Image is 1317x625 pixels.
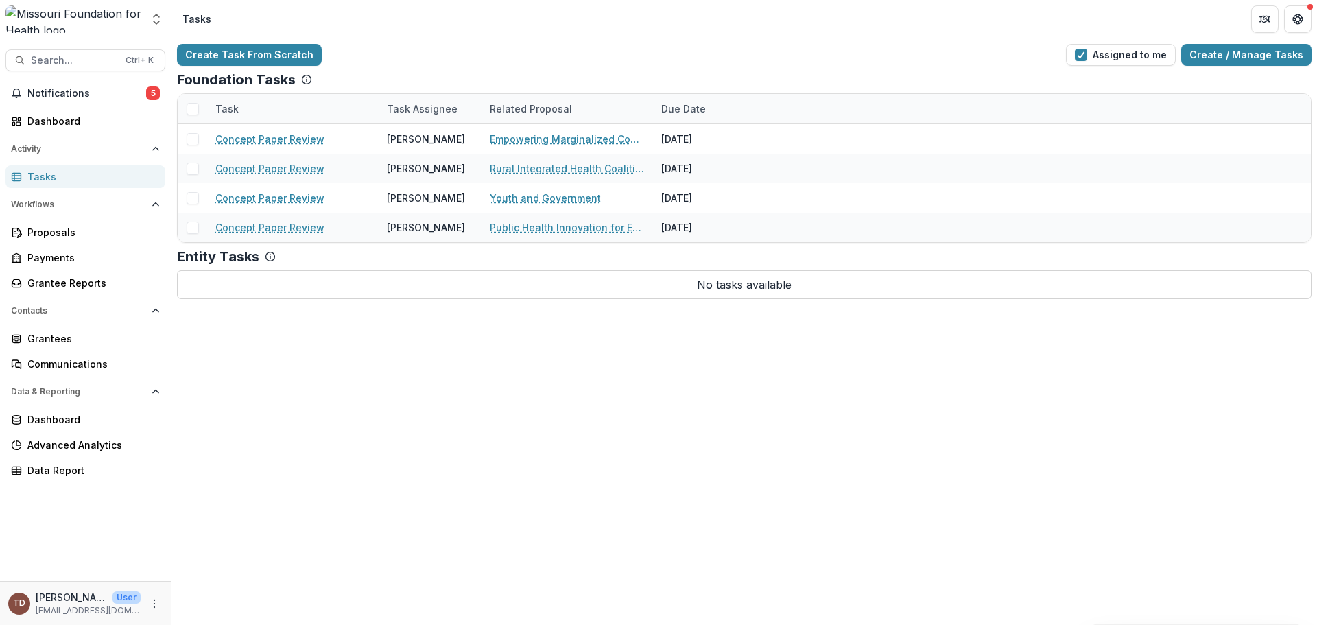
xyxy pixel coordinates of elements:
a: Data Report [5,459,165,482]
div: [PERSON_NAME] [387,191,465,205]
button: More [146,595,163,612]
div: Advanced Analytics [27,438,154,452]
a: Public Health Innovation for Equity in Rural [US_STATE] [490,220,645,235]
img: Missouri Foundation for Health logo [5,5,141,33]
div: Task Assignee [379,102,466,116]
div: Task Assignee [379,94,482,123]
button: Get Help [1284,5,1312,33]
button: Open Workflows [5,193,165,215]
div: Due Date [653,94,756,123]
div: Task [207,94,379,123]
p: [EMAIL_ADDRESS][DOMAIN_NAME] [36,604,141,617]
button: Open Data & Reporting [5,381,165,403]
a: Tasks [5,165,165,188]
div: Tasks [27,169,154,184]
div: [DATE] [653,124,756,154]
button: Search... [5,49,165,71]
a: Grantees [5,327,165,350]
p: No tasks available [177,270,1312,299]
span: Data & Reporting [11,387,146,397]
span: Contacts [11,306,146,316]
p: [PERSON_NAME] [36,590,107,604]
div: Data Report [27,463,154,477]
a: Concept Paper Review [215,220,324,235]
div: [DATE] [653,154,756,183]
div: Payments [27,250,154,265]
a: Concept Paper Review [215,191,324,205]
button: Open entity switcher [147,5,166,33]
div: Related Proposal [482,94,653,123]
div: [DATE] [653,213,756,242]
div: Dashboard [27,412,154,427]
span: Notifications [27,88,146,99]
a: Dashboard [5,110,165,132]
div: [PERSON_NAME] [387,161,465,176]
div: Ctrl + K [123,53,156,68]
div: Ty Dowdy [13,599,25,608]
a: Rural Integrated Health Coalition: Advancing Health Equity in [GEOGRAPHIC_DATA][US_STATE] [490,161,645,176]
div: Communications [27,357,154,371]
div: Proposals [27,225,154,239]
span: Workflows [11,200,146,209]
a: Payments [5,246,165,269]
span: Search... [31,55,117,67]
a: Create / Manage Tasks [1181,44,1312,66]
button: Open Activity [5,138,165,160]
div: Dashboard [27,114,154,128]
a: Youth and Government [490,191,601,205]
div: Task [207,102,247,116]
a: Concept Paper Review [215,132,324,146]
button: Partners [1251,5,1279,33]
button: Assigned to me [1066,44,1176,66]
nav: breadcrumb [177,9,217,29]
div: Grantees [27,331,154,346]
a: Create Task From Scratch [177,44,322,66]
p: Foundation Tasks [177,71,296,88]
a: Dashboard [5,408,165,431]
div: Due Date [653,102,714,116]
div: [PERSON_NAME] [387,220,465,235]
button: Open Contacts [5,300,165,322]
a: Concept Paper Review [215,161,324,176]
a: Proposals [5,221,165,244]
p: User [112,591,141,604]
div: Tasks [182,12,211,26]
a: Empowering Marginalized Community Members & Creating Community Solutions [490,132,645,146]
div: [PERSON_NAME] [387,132,465,146]
span: 5 [146,86,160,100]
p: Entity Tasks [177,248,259,265]
a: Communications [5,353,165,375]
div: Grantee Reports [27,276,154,290]
a: Grantee Reports [5,272,165,294]
button: Notifications5 [5,82,165,104]
div: Related Proposal [482,102,580,116]
div: [DATE] [653,183,756,213]
a: Advanced Analytics [5,434,165,456]
span: Activity [11,144,146,154]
